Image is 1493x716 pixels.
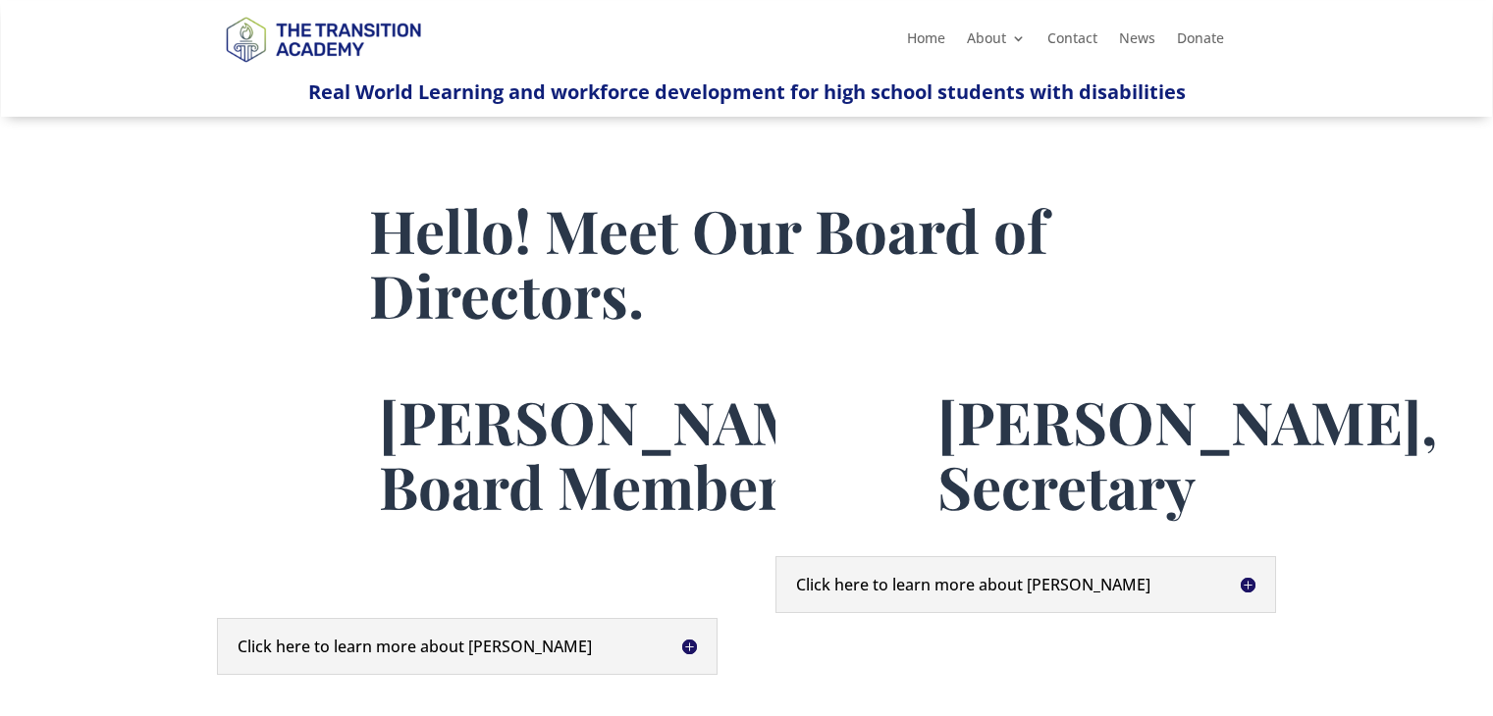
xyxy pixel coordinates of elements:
span: [PERSON_NAME], Board Member [379,382,879,525]
a: Contact [1047,31,1097,53]
span: Hello! Meet Our Board of Directors. [369,190,1047,333]
img: TTA Brand_TTA Primary Logo_Horizontal_Light BG [217,4,429,74]
a: Donate [1177,31,1224,53]
a: About [967,31,1026,53]
a: Home [907,31,945,53]
h5: Click here to learn more about [PERSON_NAME] [238,639,697,654]
a: News [1119,31,1155,53]
span: [PERSON_NAME], Secretary [937,382,1437,525]
h5: Click here to learn more about [PERSON_NAME] [796,577,1255,592]
span: Real World Learning and workforce development for high school students with disabilities [308,78,1186,105]
a: Logo-Noticias [217,59,429,77]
